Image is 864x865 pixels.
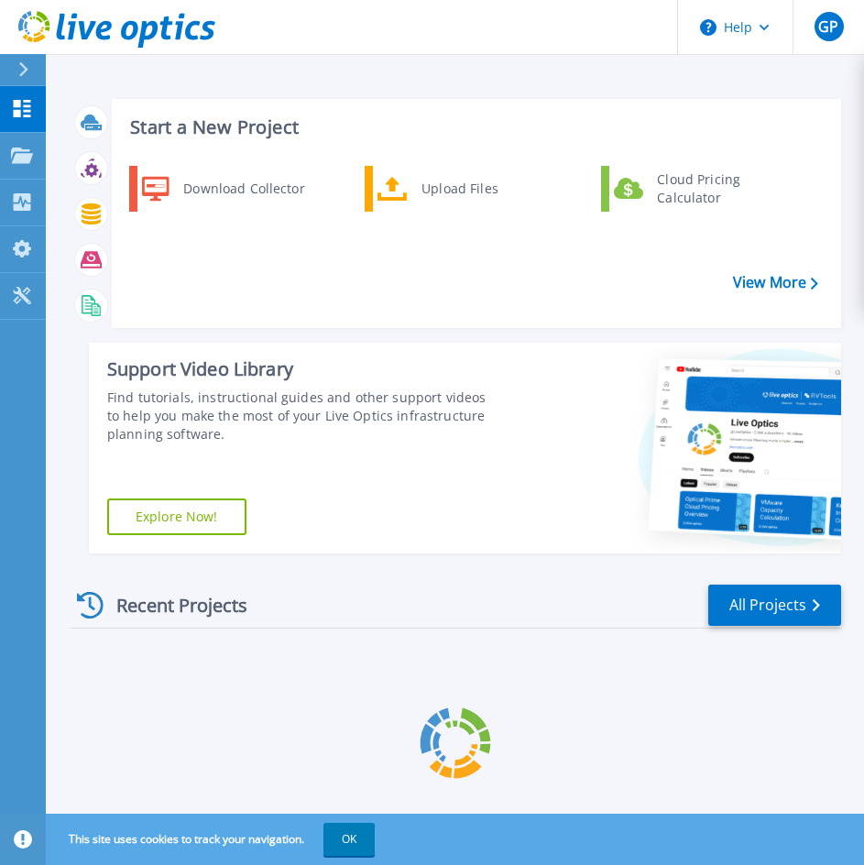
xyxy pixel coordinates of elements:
div: Recent Projects [71,583,272,628]
div: Support Video Library [107,357,493,381]
a: Cloud Pricing Calculator [601,166,789,212]
a: Upload Files [365,166,552,212]
h3: Start a New Project [130,117,817,137]
div: Download Collector [174,170,312,207]
span: GP [818,19,838,34]
button: OK [323,823,375,856]
a: Explore Now! [107,498,246,535]
div: Find tutorials, instructional guides and other support videos to help you make the most of your L... [107,389,493,443]
span: This site uses cookies to track your navigation. [50,823,375,856]
a: View More [733,274,818,291]
a: All Projects [708,585,841,626]
a: Download Collector [129,166,317,212]
div: Cloud Pricing Calculator [648,170,783,207]
div: Upload Files [412,170,548,207]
